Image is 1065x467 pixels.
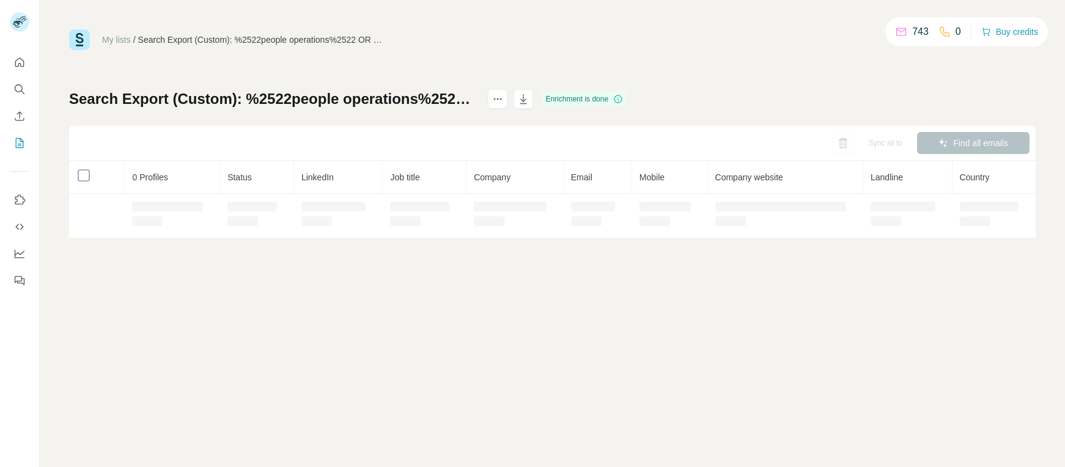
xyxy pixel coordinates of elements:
span: Company website [715,172,783,182]
button: My lists [10,132,29,154]
p: 743 [912,24,929,39]
p: 0 [956,24,961,39]
span: Company [474,172,510,182]
span: 0 Profiles [132,172,168,182]
button: Dashboard [10,243,29,265]
span: LinkedIn [301,172,334,182]
span: Mobile [639,172,665,182]
button: Search [10,78,29,100]
li: / [133,34,136,46]
a: My lists [102,35,131,45]
span: Country [960,172,990,182]
button: Enrich CSV [10,105,29,127]
span: Status [227,172,252,182]
button: actions [488,89,507,109]
button: Use Surfe on LinkedIn [10,189,29,211]
h1: Search Export (Custom): %2522people operations%2522 OR %2522employee experience%2522 OR %2522empl... [69,89,477,109]
img: Surfe Logo [69,29,90,50]
span: Email [571,172,592,182]
button: Feedback [10,270,29,292]
button: Use Surfe API [10,216,29,238]
span: Job title [390,172,419,182]
div: Search Export (Custom): %2522people operations%2522 OR %2522employee experience%2522 OR %2522empl... [138,34,383,46]
button: Buy credits [981,23,1038,40]
span: Landline [871,172,903,182]
div: Enrichment is done [542,92,627,106]
button: Quick start [10,51,29,73]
